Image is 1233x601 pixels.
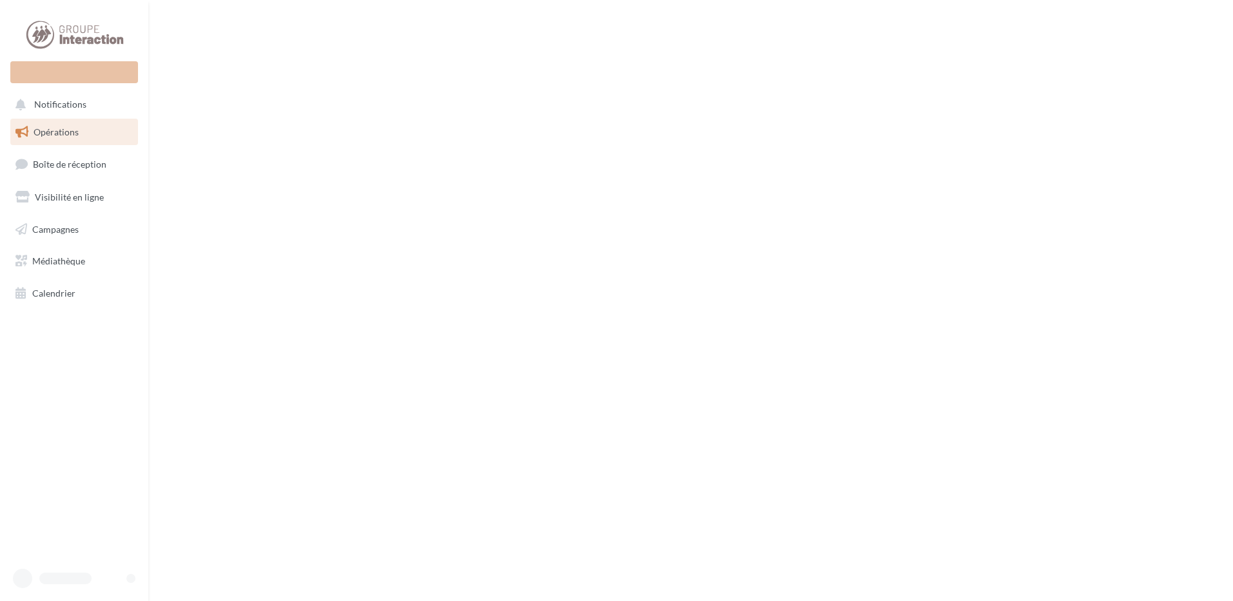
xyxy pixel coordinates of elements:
[32,288,75,299] span: Calendrier
[8,216,141,243] a: Campagnes
[8,248,141,275] a: Médiathèque
[33,159,106,170] span: Boîte de réception
[8,184,141,211] a: Visibilité en ligne
[8,150,141,178] a: Boîte de réception
[8,119,141,146] a: Opérations
[8,280,141,307] a: Calendrier
[34,126,79,137] span: Opérations
[35,192,104,202] span: Visibilité en ligne
[32,255,85,266] span: Médiathèque
[34,99,86,110] span: Notifications
[10,61,138,83] div: Nouvelle campagne
[32,223,79,234] span: Campagnes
